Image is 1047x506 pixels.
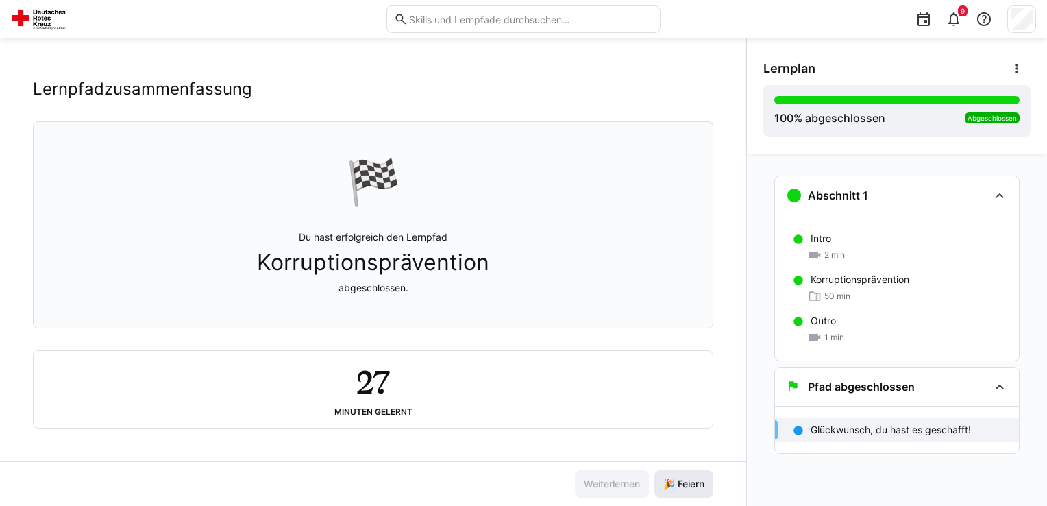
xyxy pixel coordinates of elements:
span: Abgeschlossen [968,114,1017,122]
span: 9 [961,7,965,15]
h3: Pfad abgeschlossen [808,380,915,394]
div: Minuten gelernt [334,407,412,417]
p: Glückwunsch, du hast es geschafft! [811,423,971,437]
p: Intro [811,232,831,245]
span: Korruptionsprävention [257,250,489,276]
input: Skills und Lernpfade durchsuchen… [408,13,653,25]
h2: 27 [356,362,389,402]
button: 🎉 Feiern [654,470,713,498]
p: Du hast erfolgreich den Lernpfad abgeschlossen. [257,230,489,295]
p: Korruptionsprävention [811,273,909,287]
h3: Abschnitt 1 [808,189,868,202]
div: 🏁 [346,155,401,208]
p: Outro [811,314,836,328]
button: Weiterlernen [575,470,649,498]
span: Lernplan [763,61,815,76]
h2: Lernpfadzusammenfassung [33,79,252,99]
span: 50 min [824,291,850,302]
div: % abgeschlossen [774,110,885,126]
span: 2 min [824,250,845,261]
span: 🎉 Feiern [661,477,706,491]
span: 1 min [824,332,844,343]
span: 100 [774,111,793,125]
span: Weiterlernen [582,477,642,491]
